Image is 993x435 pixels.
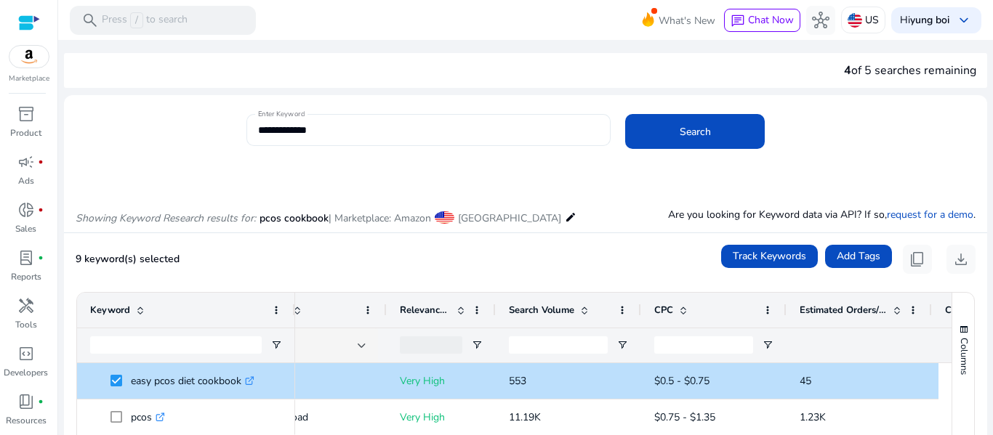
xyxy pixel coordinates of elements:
p: Product [10,126,41,139]
span: CPC [654,304,673,317]
button: Track Keywords [721,245,818,268]
span: hub [812,12,829,29]
span: $0.5 - $0.75 [654,374,709,388]
span: campaign [17,153,35,171]
mat-icon: edit [565,208,576,226]
a: request for a demo [887,208,973,221]
span: search [81,12,99,29]
span: 45 [800,374,811,388]
span: chat [731,14,745,28]
span: Track Keywords [733,248,806,264]
span: handyman [17,297,35,314]
span: content_copy [909,251,926,268]
p: Resources [6,414,47,427]
p: Developers [4,366,48,379]
p: US [865,7,879,33]
span: download [952,251,970,268]
span: code_blocks [17,345,35,362]
input: CPC Filter Input [654,336,753,354]
span: fiber_manual_record [38,159,44,165]
span: lab_profile [17,249,35,267]
p: pcos [131,402,165,432]
b: yung boi [910,13,949,27]
button: hub [806,6,835,35]
span: 4 [844,62,851,78]
button: Add Tags [825,245,892,268]
span: book_4 [17,393,35,410]
span: $0.75 - $1.35 [654,410,715,424]
img: us.svg [848,13,862,28]
span: 1.23K [800,410,826,424]
input: Search Volume Filter Input [509,336,608,354]
div: of 5 searches remaining [844,62,976,79]
p: Very High [400,402,483,432]
span: pcos cookbook [260,211,329,225]
mat-label: Enter Keyword [258,109,305,119]
span: [GEOGRAPHIC_DATA] [458,211,561,225]
span: What's New [659,8,715,33]
p: Very High [400,366,483,396]
p: Extended Broad [236,402,374,432]
button: Open Filter Menu [762,339,773,351]
button: download [946,245,976,274]
p: Sales [15,222,36,235]
span: 11.19K [509,410,541,424]
p: Ads [18,174,34,187]
span: Relevance Score [400,304,451,317]
span: keyboard_arrow_down [955,12,973,29]
button: Open Filter Menu [471,339,483,351]
span: Search [680,124,711,139]
span: fiber_manual_record [38,399,44,404]
input: Keyword Filter Input [90,336,262,354]
span: inventory_2 [17,105,35,123]
span: Columns [957,338,970,375]
span: Chat Now [748,13,794,27]
button: chatChat Now [724,9,800,32]
span: 553 [509,374,526,388]
button: content_copy [903,245,932,274]
p: Marketplace [9,73,49,84]
span: 9 keyword(s) selected [76,252,180,266]
span: Search Volume [509,304,574,317]
p: Reports [11,270,41,283]
p: Are you looking for Keyword data via API? If so, . [668,207,976,222]
span: / [130,12,143,28]
img: amazon.svg [9,46,49,68]
span: fiber_manual_record [38,255,44,261]
p: Press to search [102,12,188,28]
button: Open Filter Menu [616,339,628,351]
p: Broad [236,366,374,396]
span: Add Tags [837,248,880,264]
p: Tools [15,318,37,331]
span: | Marketplace: Amazon [329,211,431,225]
span: Keyword [90,304,130,317]
i: Showing Keyword Research results for: [76,211,256,225]
p: easy pcos diet cookbook [131,366,254,396]
button: Open Filter Menu [270,339,282,351]
span: Estimated Orders/Month [800,304,887,317]
span: donut_small [17,201,35,219]
button: Search [625,114,765,149]
p: Hi [900,15,949,25]
span: fiber_manual_record [38,207,44,213]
